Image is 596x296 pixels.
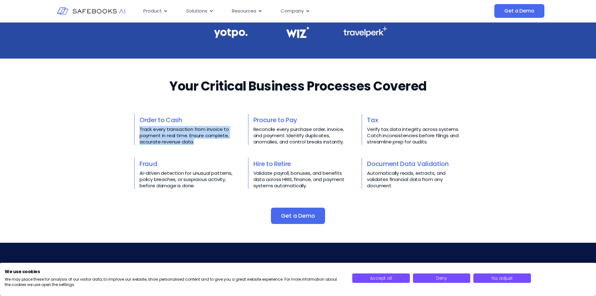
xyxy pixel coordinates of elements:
[232,8,256,15] span: Resources
[140,116,182,124] a: Order to Cash
[253,126,348,145] p: Reconcile every purchase order, invoice, and payment. Identify duplicates, anomalies, and control...
[367,116,378,124] a: Tax
[140,170,234,189] p: AI-driven detection for unusual patterns, policy breaches, or suspicious activity, before damage ...
[5,269,343,274] h2: We use cookies
[169,77,427,95] h2: Your Critical Business Processes Covered​​
[138,5,432,17] nav: Menu
[352,273,410,283] button: Accept all cookies
[253,116,298,124] a: Procure to Pay
[281,213,315,219] span: Get a Demo
[413,273,470,283] button: Deny all cookies
[436,275,447,281] span: Deny
[504,8,534,14] span: Get a Demo
[367,126,462,145] p: Verify tax data integrity across systems. Catch inconsistencies before filings and streamline pre...
[473,273,531,283] button: Adjust cookie preferences
[283,26,313,38] img: Financial Data Governance 2
[367,170,462,189] p: Automatically reads, extracts, and validates financial data from any document.
[140,159,157,168] a: Fraud
[253,170,348,189] p: Validate payroll, bonuses, and benefits data across HRIS, finance, and payment systems automatica...
[214,26,247,40] img: Financial Data Governance 1
[343,26,387,37] img: Financial Data Governance 3
[143,8,162,15] span: Product
[281,8,304,15] span: Company
[5,277,343,288] p: We may place these for analysis of our visitor data, to improve our website, show personalised co...
[140,126,234,145] p: Track every transaction from invoice to payment in real time. Ensure complete, accurate revenue d...
[271,208,325,224] a: Get a Demo
[494,4,544,18] a: Get a Demo
[138,5,432,17] div: Menu Toggle
[367,159,448,168] a: Document Data Validation
[186,8,207,15] span: Solutions
[370,275,392,281] span: Accept all
[253,159,291,168] a: Hire to Retire
[492,275,513,281] span: No, adjust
